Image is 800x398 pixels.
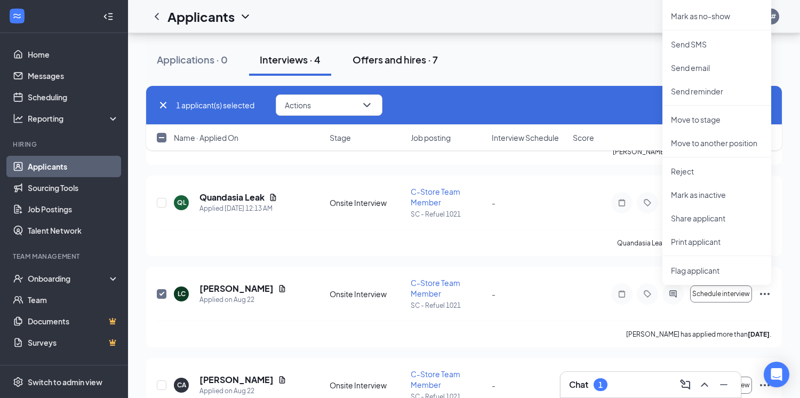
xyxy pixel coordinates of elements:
h5: Quandasia Leak [199,192,265,203]
svg: Settings [13,377,23,387]
div: Onsite Interview [330,197,404,208]
div: Applied [DATE] 12:13 AM [199,203,277,214]
div: Team Management [13,252,117,261]
div: QL [177,198,186,207]
div: Hiring [13,140,117,149]
span: Interview Schedule [492,132,559,143]
div: Applications · 0 [157,53,228,66]
svg: WorkstreamLogo [12,11,22,21]
svg: Ellipses [758,288,771,300]
h1: Applicants [167,7,235,26]
svg: Tag [641,198,654,207]
svg: ChevronUp [698,378,711,391]
svg: UserCheck [13,273,23,284]
svg: Collapse [103,11,114,22]
span: C-Store Team Member [411,187,460,207]
div: Applied on Aug 22 [199,386,286,396]
div: Open Intercom Messenger [764,362,789,387]
svg: ActiveChat [667,290,679,298]
div: CA [177,380,186,389]
a: Sourcing Tools [28,177,119,198]
div: Reporting [28,113,119,124]
span: - [492,380,495,390]
span: - [492,289,495,299]
a: SurveysCrown [28,332,119,353]
svg: Minimize [717,378,730,391]
div: Switch to admin view [28,377,102,387]
button: ComposeMessage [677,376,694,393]
svg: Note [615,198,628,207]
div: LC [178,289,186,298]
h3: Chat [569,379,588,391]
span: Actions [285,101,311,109]
p: SC - Refuel 1021 [411,301,485,310]
button: Schedule interview [690,285,752,303]
svg: Ellipses [758,379,771,392]
h5: [PERSON_NAME] [199,374,274,386]
svg: Document [278,284,286,293]
div: Applied on Aug 22 [199,294,286,305]
a: Applicants [28,156,119,177]
span: Score [573,132,594,143]
div: Payroll [13,364,117,373]
a: DocumentsCrown [28,311,119,332]
svg: ChevronDown [361,99,373,112]
p: Quandasia Leak has applied more than . [617,238,771,248]
span: 1 applicant(s) selected [176,99,254,111]
a: Team [28,289,119,311]
span: Name · Applied On [174,132,238,143]
div: Onboarding [28,273,110,284]
p: SC - Refuel 1021 [411,210,485,219]
div: 1 [598,380,603,389]
span: Stage [330,132,351,143]
span: Job posting [411,132,451,143]
button: ChevronUp [696,376,713,393]
a: Home [28,44,119,65]
div: Interviews · 4 [260,53,321,66]
span: Schedule interview [692,290,750,298]
svg: Note [615,290,628,298]
b: [DATE] [748,330,770,338]
div: R# [766,12,776,21]
svg: Document [278,376,286,384]
svg: Document [269,193,277,202]
svg: Tag [641,290,654,298]
span: C-Store Team Member [411,369,460,389]
button: ActionsChevronDown [276,94,382,116]
div: Offers and hires · 7 [353,53,438,66]
svg: Analysis [13,113,23,124]
p: Move to stage [671,114,763,125]
svg: ChevronLeft [150,10,163,23]
span: - [492,198,495,208]
svg: ChevronDown [239,10,252,23]
a: Scheduling [28,86,119,108]
h5: [PERSON_NAME] [199,283,274,294]
span: C-Store Team Member [411,278,460,298]
a: Messages [28,65,119,86]
div: Onsite Interview [330,380,404,391]
svg: Cross [157,99,170,112]
div: Onsite Interview [330,289,404,299]
button: Minimize [715,376,732,393]
p: [PERSON_NAME] has applied more than . [626,330,771,339]
svg: ComposeMessage [679,378,692,391]
a: Job Postings [28,198,119,220]
a: Talent Network [28,220,119,241]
